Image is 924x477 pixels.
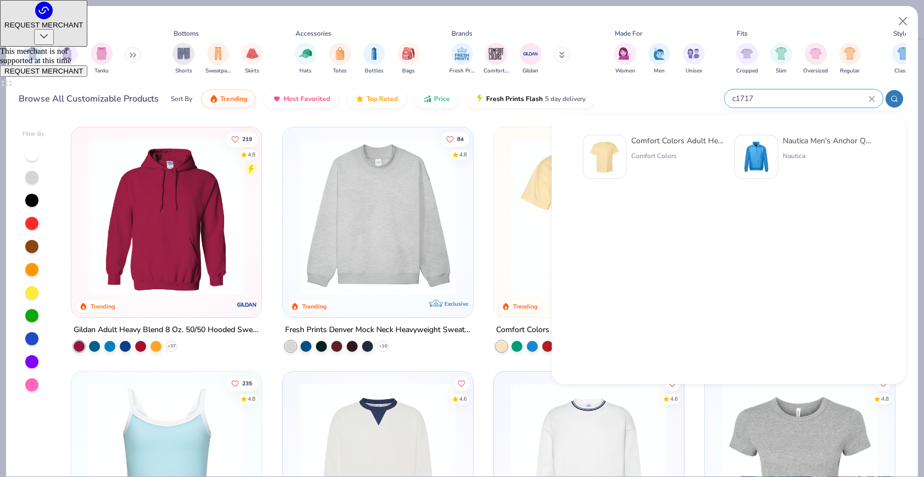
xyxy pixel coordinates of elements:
[670,395,678,403] div: 4.6
[226,376,258,391] button: Like
[272,94,281,103] img: most_fav.gif
[440,131,469,147] button: Like
[248,150,255,159] div: 4.8
[415,89,458,108] button: Price
[242,381,252,386] span: 235
[588,140,622,174] img: 029b8af0-80e6-406f-9fdc-fdf898547912
[665,376,680,391] button: Like
[82,138,251,295] img: 01756b78-01f6-4cc6-8d8a-3c30c1a0c8ac
[444,300,468,307] span: Exclusive
[731,92,869,105] input: Try "T-Shirt"
[285,323,471,337] div: Fresh Prints Denver Mock Neck Heavyweight Sweatshirt
[168,343,176,350] span: + 37
[631,151,723,161] div: Comfort Colors
[467,89,594,108] button: Fresh Prints Flash5 day delivery
[226,131,258,147] button: Like
[237,294,259,316] img: Gildan logo
[505,138,673,295] img: 029b8af0-80e6-406f-9fdc-fdf898547912
[631,135,723,147] div: Comfort Colors Adult Heavyweight T-Shirt
[209,94,218,103] img: trending.gif
[74,323,259,337] div: Gildan Adult Heavy Blend 8 Oz. 50/50 Hooded Sweatshirt
[171,94,192,104] div: Sort By
[434,94,450,103] span: Price
[459,395,466,403] div: 4.6
[242,136,252,142] span: 219
[264,89,338,108] button: Most Favorited
[220,94,247,103] span: Trending
[366,94,398,103] span: Top Rated
[545,93,586,105] span: 5 day delivery
[783,151,875,161] div: Nautica
[496,323,644,337] div: Comfort Colors Adult Heavyweight T-Shirt
[881,395,889,403] div: 4.8
[459,150,466,159] div: 4.8
[453,376,469,391] button: Like
[294,138,462,295] img: f5d85501-0dbb-4ee4-b115-c08fa3845d83
[876,376,891,391] button: Like
[19,92,159,105] div: Browse All Customizable Products
[475,94,484,103] img: flash.gif
[457,136,463,142] span: 84
[783,135,875,147] div: Nautica Men's Anchor Quarter-Zip Pullover
[283,94,330,103] span: Most Favorited
[462,138,630,295] img: a90f7c54-8796-4cb2-9d6e-4e9644cfe0fe
[248,395,255,403] div: 4.8
[347,89,406,108] button: Top Rated
[201,89,255,108] button: Trending
[355,94,364,103] img: TopRated.gif
[486,94,543,103] span: Fresh Prints Flash
[378,343,387,350] span: + 10
[23,130,44,138] div: Filter By
[739,140,773,174] img: 0daeec55-3d48-474e-85fe-fac231d9fe0d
